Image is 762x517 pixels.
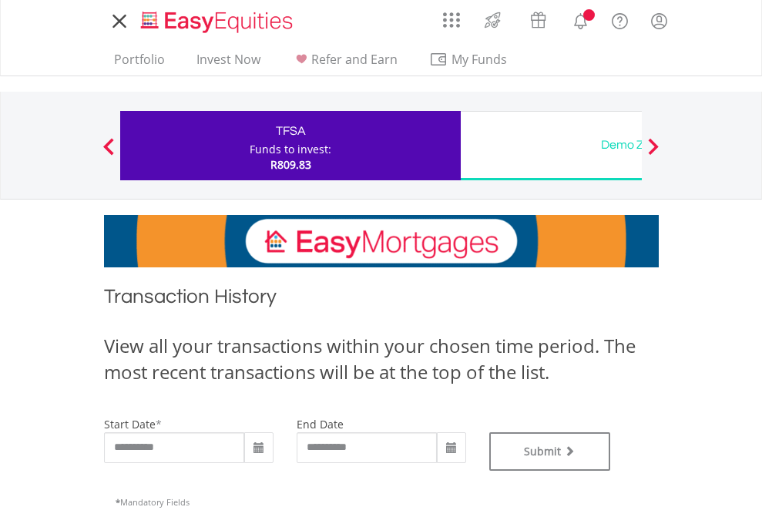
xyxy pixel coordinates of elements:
span: R809.83 [270,157,311,172]
a: Vouchers [515,4,561,32]
div: Funds to invest: [250,142,331,157]
a: Portfolio [108,52,171,76]
a: Notifications [561,4,600,35]
img: EasyEquities_Logo.png [138,9,299,35]
img: EasyMortage Promotion Banner [104,215,659,267]
button: Next [638,146,669,161]
label: start date [104,417,156,431]
button: Submit [489,432,611,471]
a: Home page [135,4,299,35]
img: grid-menu-icon.svg [443,12,460,29]
div: TFSA [129,120,451,142]
label: end date [297,417,344,431]
img: thrive-v2.svg [480,8,505,32]
span: Refer and Earn [311,51,398,68]
a: My Profile [639,4,679,38]
a: FAQ's and Support [600,4,639,35]
button: Previous [93,146,124,161]
a: Refer and Earn [286,52,404,76]
div: View all your transactions within your chosen time period. The most recent transactions will be a... [104,333,659,386]
img: vouchers-v2.svg [525,8,551,32]
span: Mandatory Fields [116,496,190,508]
a: AppsGrid [433,4,470,29]
span: My Funds [429,49,530,69]
h1: Transaction History [104,283,659,317]
a: Invest Now [190,52,267,76]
